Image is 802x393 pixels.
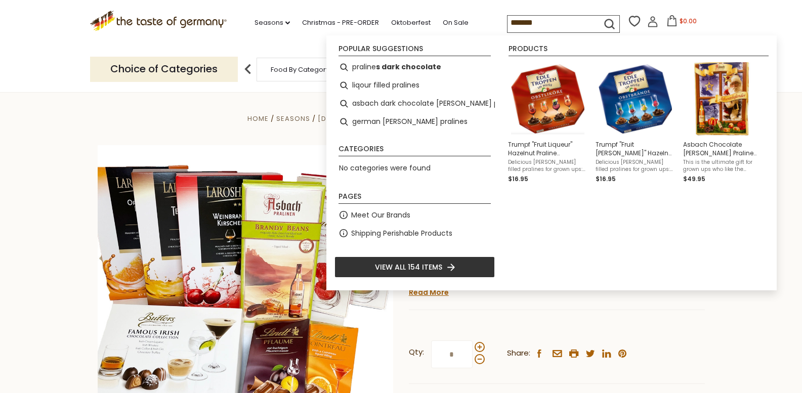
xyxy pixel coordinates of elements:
[592,58,679,188] li: Trumpf "Fruit Brandy" Hazelnut Praline Assortment, Blue Pack,8.8 oz
[683,174,705,183] span: $49.95
[508,140,587,157] span: Trumpf "Fruit Liqueur" Hazelnut Praline Assortment, Red Pack, 8.8 oz
[508,174,528,183] span: $16.95
[409,287,449,297] a: Read More
[334,76,495,95] li: liqour filled pralines
[334,113,495,131] li: german brandy pralines
[508,62,587,184] a: Trumpf "Fruit Liqueur" Hazelnut Praline Assortment, Red Pack, 8.8 ozDelicious [PERSON_NAME] fille...
[375,261,442,273] span: View all 154 items
[271,66,329,73] a: Food By Category
[596,159,675,173] span: Delicious [PERSON_NAME] filled pralines for grown ups: Trumpf is a venerated brand of German offe...
[596,62,675,184] a: Trumpf "Fruit [PERSON_NAME]" Hazelnut Praline Assortment, Blue Pack,8.8 ozDelicious [PERSON_NAME]...
[334,256,495,278] li: View all 154 items
[596,140,675,157] span: Trumpf "Fruit [PERSON_NAME]" Hazelnut Praline Assortment, Blue Pack,8.8 oz
[507,347,530,360] span: Share:
[238,59,258,79] img: previous arrow
[509,45,769,56] li: Products
[508,159,587,173] span: Delicious [PERSON_NAME] filled pralines for grown ups: Trumpf is a venerated brand of German offe...
[90,57,238,81] p: Choice of Categories
[339,193,491,204] li: Pages
[431,340,473,368] input: Qty:
[334,58,495,76] li: pralines dark chocolate
[334,224,495,242] li: Shipping Perishable Products
[660,15,703,30] button: $0.00
[334,95,495,113] li: asbach dark chocolate brandy pralines w cherry in large gift box
[339,145,491,156] li: Categories
[443,17,469,28] a: On Sale
[679,58,767,188] li: Asbach Chocolate Brandy Praline Advent Calendar 9.1 oz
[683,159,763,173] span: This is the ultimate gift for grown ups who like the traditions of December: an advent calendar f...
[351,209,410,221] a: Meet Our Brands
[339,163,431,173] span: No categories were found
[683,62,763,184] a: Asbach Chocolate [PERSON_NAME] Praline Advent Calendar 9.1 ozThis is the ultimate gift for grown ...
[334,206,495,224] li: Meet Our Brands
[318,114,343,123] a: [DATE]
[247,114,269,123] a: Home
[339,45,491,56] li: Popular suggestions
[376,61,441,73] b: s dark chocolate
[391,17,431,28] a: Oktoberfest
[255,17,290,28] a: Seasons
[596,174,616,183] span: $16.95
[680,17,697,25] span: $0.00
[326,35,777,290] div: Instant Search Results
[683,140,763,157] span: Asbach Chocolate [PERSON_NAME] Praline Advent Calendar 9.1 oz
[276,114,310,123] a: Seasons
[351,228,452,239] a: Shipping Perishable Products
[302,17,379,28] a: Christmas - PRE-ORDER
[504,58,592,188] li: Trumpf "Fruit Liqueur" Hazelnut Praline Assortment, Red Pack, 8.8 oz
[409,346,424,359] strong: Qty:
